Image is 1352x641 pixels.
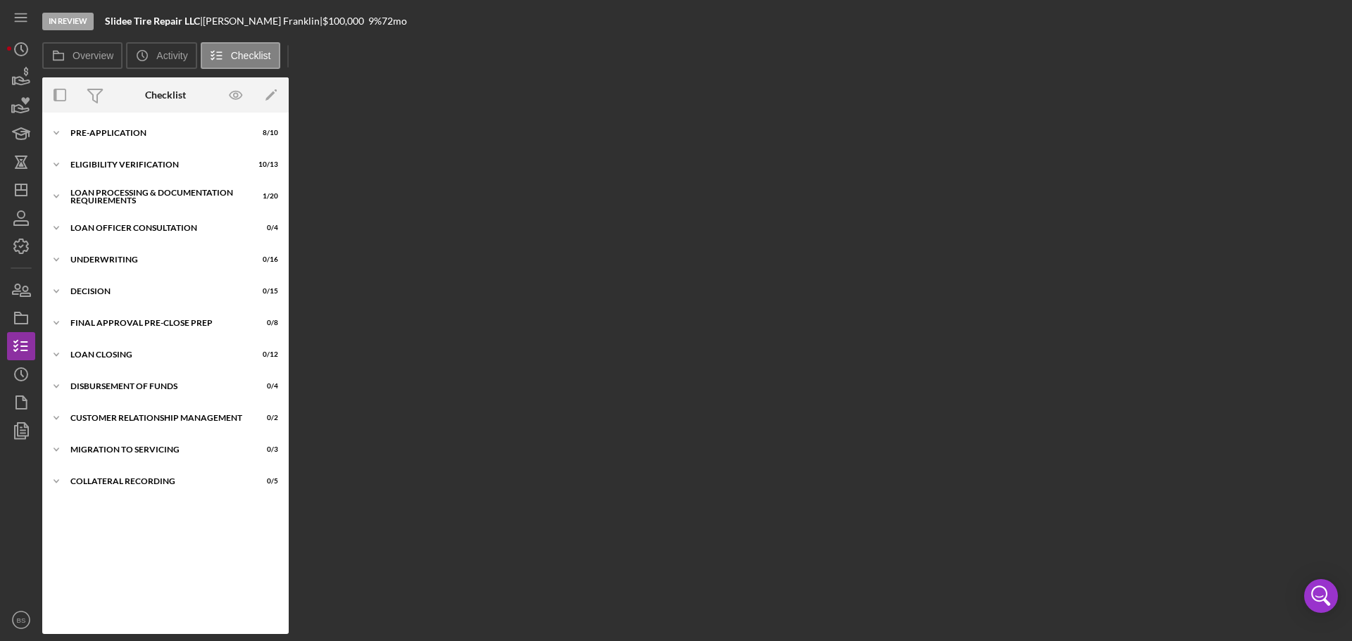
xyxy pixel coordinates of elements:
label: Overview [73,50,113,61]
div: Underwriting [70,255,243,264]
div: In Review [42,13,94,30]
div: Final Approval Pre-Close Prep [70,319,243,327]
div: Loan Closing [70,350,243,359]
div: Migration to Servicing [70,445,243,454]
div: Loan Processing & Documentation Requirements [70,189,243,205]
div: [PERSON_NAME] Franklin | [203,15,323,27]
span: $100,000 [323,15,364,27]
div: Pre-Application [70,129,243,137]
div: 0 / 8 [253,319,278,327]
div: Decision [70,287,243,296]
div: 0 / 12 [253,350,278,359]
div: 0 / 4 [253,224,278,232]
div: Open Intercom Messenger [1304,579,1338,613]
div: Loan Officer Consultation [70,224,243,232]
div: 10 / 13 [253,160,278,169]
button: Checklist [201,42,280,69]
label: Activity [156,50,187,61]
div: 0 / 3 [253,445,278,454]
div: 0 / 5 [253,477,278,485]
div: 0 / 15 [253,287,278,296]
div: Collateral Recording [70,477,243,485]
div: Disbursement of Funds [70,382,243,391]
div: 8 / 10 [253,129,278,137]
b: Slidee Tire Repair LLC [105,15,200,27]
div: | [105,15,203,27]
div: 0 / 16 [253,255,278,264]
button: BS [7,606,35,634]
button: Overview [42,42,123,69]
text: BS [17,616,26,624]
div: Eligibility Verification [70,160,243,169]
div: 1 / 20 [253,192,278,201]
label: Checklist [231,50,271,61]
div: 72 mo [382,15,407,27]
div: 0 / 2 [253,414,278,422]
button: Activity [126,42,196,69]
div: Checklist [145,89,186,101]
div: 0 / 4 [253,382,278,391]
div: 9 % [368,15,382,27]
div: Customer Relationship Management [70,414,243,422]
